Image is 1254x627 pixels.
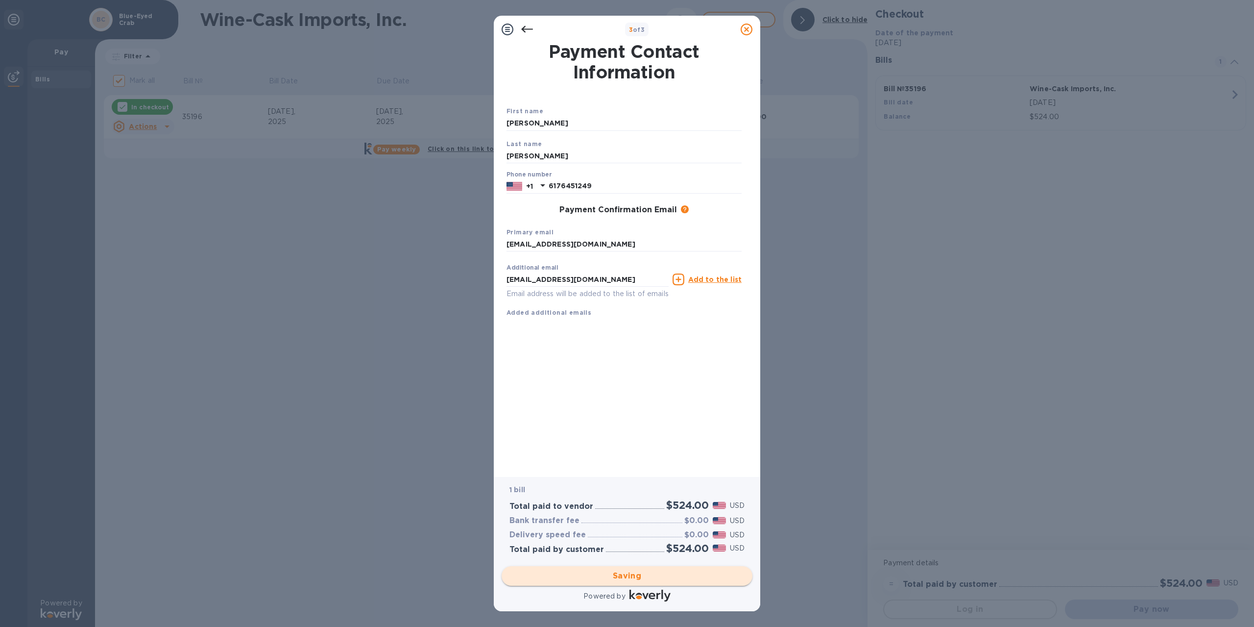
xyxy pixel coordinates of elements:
label: Additional email [506,265,558,271]
img: US [506,181,522,192]
img: USD [713,531,726,538]
label: Phone number [506,172,552,178]
b: First name [506,107,543,115]
p: USD [730,516,745,526]
b: 1 bill [509,486,525,494]
h3: Total paid by customer [509,545,604,554]
input: Enter your last name [506,149,742,163]
u: Add to the list [688,276,742,283]
h2: $524.00 [666,542,709,554]
h3: Payment Confirmation Email [559,205,677,215]
img: USD [713,545,726,552]
p: Powered by [583,591,625,602]
p: USD [730,501,745,511]
input: Enter additional email [506,272,669,287]
h3: $0.00 [684,516,709,526]
h3: $0.00 [684,530,709,540]
b: Last name [506,140,542,148]
img: Logo [629,590,671,602]
b: Added additional emails [506,309,591,316]
b: Primary email [506,228,554,236]
input: Enter your primary name [506,237,742,252]
img: USD [713,502,726,509]
h2: $524.00 [666,499,709,511]
h1: Payment Contact Information [506,41,742,82]
h3: Delivery speed fee [509,530,586,540]
p: USD [730,543,745,553]
span: 3 [629,26,633,33]
h3: Bank transfer fee [509,516,579,526]
p: USD [730,530,745,540]
img: USD [713,517,726,524]
p: +1 [526,181,533,191]
p: Email address will be added to the list of emails [506,288,669,300]
input: Enter your phone number [549,179,742,194]
h3: Total paid to vendor [509,502,593,511]
input: Enter your first name [506,116,742,131]
b: of 3 [629,26,645,33]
